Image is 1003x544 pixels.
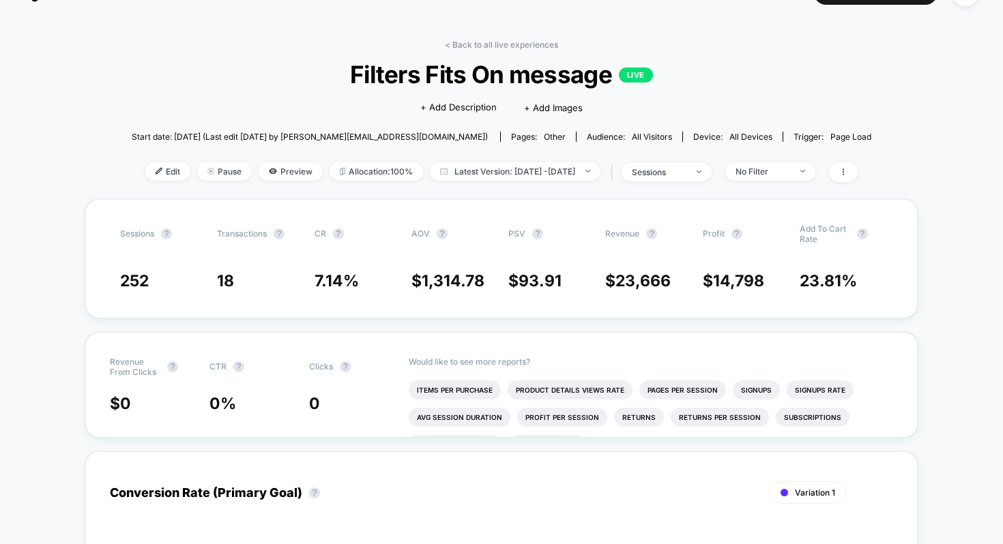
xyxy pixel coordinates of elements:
[309,361,333,372] span: Clicks
[671,408,769,427] li: Returns Per Session
[605,271,671,290] span: $
[614,408,664,427] li: Returns
[587,132,672,142] div: Audience:
[619,67,653,82] p: LIVE
[524,102,583,113] span: + Add Images
[800,170,805,172] img: end
[511,132,566,142] div: Pages:
[197,162,252,181] span: Pause
[333,228,344,239] button: ?
[639,380,726,399] li: Pages Per Session
[800,271,857,290] span: 23.81 %
[697,170,701,173] img: end
[233,361,244,372] button: ?
[508,380,633,399] li: Product Details Views Rate
[437,228,448,239] button: ?
[120,228,154,239] span: Sessions
[445,40,558,50] a: < Back to all live experiences
[544,132,566,142] span: other
[120,394,131,413] span: 0
[703,271,764,290] span: $
[409,357,893,367] p: Would like to see more reports?
[615,271,671,290] span: 23,666
[519,271,562,290] span: 93.91
[632,132,672,142] span: All Visitors
[411,228,430,239] span: AOV
[145,162,190,181] span: Edit
[217,271,234,290] span: 18
[532,228,543,239] button: ?
[517,408,607,427] li: Profit Per Session
[422,271,484,290] span: 1,314.78
[161,228,172,239] button: ?
[209,394,236,413] span: 0 %
[607,162,622,182] span: |
[340,361,351,372] button: ?
[110,357,160,377] span: Revenue From Clicks
[309,487,320,498] button: ?
[120,271,149,290] span: 252
[776,408,849,427] li: Subscriptions
[508,228,525,239] span: PSV
[605,228,639,239] span: Revenue
[411,271,484,290] span: $
[585,170,590,172] img: end
[830,132,871,142] span: Page Load
[315,271,359,290] span: 7.14 %
[409,435,502,454] li: Subscriptions Rate
[509,435,583,454] li: Checkout Rate
[330,162,423,181] span: Allocation: 100%
[430,162,600,181] span: Latest Version: [DATE] - [DATE]
[217,228,267,239] span: Transactions
[259,162,323,181] span: Preview
[309,394,320,413] span: 0
[110,394,131,413] span: $
[409,380,501,399] li: Items Per Purchase
[169,60,834,89] span: Filters Fits On message
[315,228,326,239] span: CR
[682,132,783,142] span: Device:
[736,166,790,177] div: No Filter
[209,361,227,372] span: CTR
[733,380,780,399] li: Signups
[857,228,868,239] button: ?
[729,132,772,142] span: all devices
[440,168,448,175] img: calendar
[795,487,835,498] span: Variation 1
[274,228,285,239] button: ?
[800,224,850,244] span: Add To Cart Rate
[632,167,686,177] div: sessions
[646,228,657,239] button: ?
[167,361,178,372] button: ?
[207,168,214,175] img: end
[132,132,488,142] span: Start date: [DATE] (Last edit [DATE] by [PERSON_NAME][EMAIL_ADDRESS][DOMAIN_NAME])
[340,168,345,175] img: rebalance
[420,101,497,115] span: + Add Description
[787,380,854,399] li: Signups Rate
[713,271,764,290] span: 14,798
[794,132,871,142] div: Trigger:
[409,408,510,427] li: Avg Session Duration
[156,168,162,175] img: edit
[508,271,562,290] span: $
[703,228,725,239] span: Profit
[731,228,742,239] button: ?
